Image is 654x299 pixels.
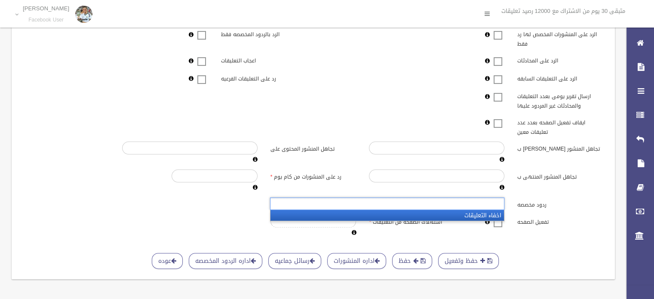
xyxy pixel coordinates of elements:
[23,17,69,23] small: Facebook User
[511,197,610,210] label: ردود مخصصه
[264,142,363,154] label: تجاهل المنشور المحتوى على
[511,28,610,49] label: الرد على المنشورات المخصص لها رد فقط
[264,170,363,182] label: رد على المنشورات من كام يوم
[511,215,610,227] label: تفعيل الصفحه
[511,142,610,154] label: تجاهل المنشور [PERSON_NAME] ب
[215,28,313,40] label: الرد بالردود المخصصه فقط
[438,253,499,269] button: حفظ وتفعيل
[189,253,262,269] a: اداره الردود المخصصه
[511,89,610,111] label: ارسال تقرير يومى بعدد التعليقات والمحادثات غير المردود عليها
[23,5,69,12] p: [PERSON_NAME]
[152,253,183,269] a: عوده
[511,170,610,182] label: تجاهل المنشور المنتهى ب
[511,54,610,66] label: الرد على المحادثات
[511,115,610,137] label: ايقاف تفعيل الصفحه بعدد عدد تعليقات معين
[392,253,432,269] button: حفظ
[511,71,610,83] label: الرد على التعليقات السابقه
[270,210,504,221] li: اخفاء التعليقات
[327,253,386,269] a: اداره المنشورات
[215,71,313,83] label: رد على التعليقات الفرعيه
[215,54,313,66] label: اعجاب التعليقات
[268,253,321,269] a: رسائل جماعيه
